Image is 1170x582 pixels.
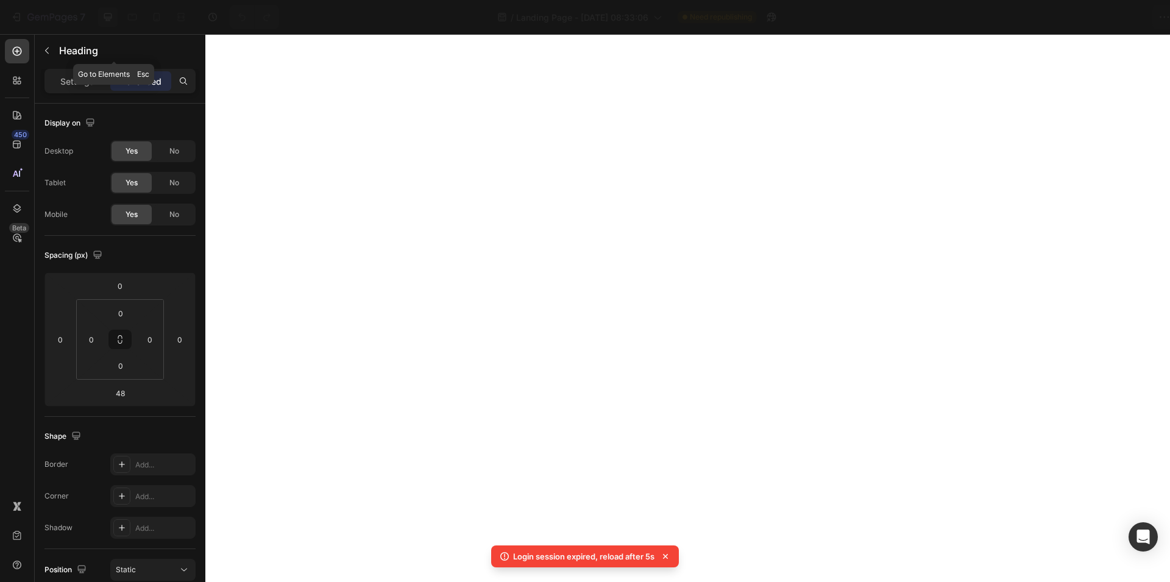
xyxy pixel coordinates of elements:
div: Add... [135,523,193,534]
input: 0px [82,330,101,349]
iframe: Design area [205,34,1170,582]
div: 450 [12,130,29,140]
input: 48 [108,384,132,402]
span: Yes [126,146,138,157]
div: Add... [135,460,193,470]
button: Publish [1089,5,1140,29]
span: Save [1054,12,1074,23]
div: Shadow [44,522,73,533]
input: 0px [141,330,159,349]
span: No [169,209,179,220]
span: Landing Page - [DATE] 08:33:06 [516,11,648,24]
input: 0px [108,304,133,322]
input: 0 [171,330,189,349]
button: 7 [5,5,91,29]
input: 0px [108,357,133,375]
div: Desktop [44,146,73,157]
div: Open Intercom Messenger [1129,522,1158,552]
div: Corner [44,491,69,502]
div: Undo/Redo [230,5,279,29]
div: Spacing (px) [44,247,105,264]
p: Login session expired, reload after 5s [513,550,654,562]
button: Save [1044,5,1084,29]
div: Display on [44,115,97,132]
p: Heading [59,43,191,58]
p: Settings [60,75,94,88]
span: Need republishing [690,12,752,23]
span: / [511,11,514,24]
span: Yes [126,209,138,220]
div: Mobile [44,209,68,220]
span: No [169,146,179,157]
div: Shape [44,428,83,445]
p: 7 [80,10,85,24]
input: 0 [51,330,69,349]
div: Beta [9,223,29,233]
span: Static [116,565,136,574]
div: Border [44,459,68,470]
div: Position [44,562,89,578]
button: Static [110,559,196,581]
div: Add... [135,491,193,502]
span: Yes [126,177,138,188]
div: Tablet [44,177,66,188]
p: Advanced [120,75,161,88]
span: No [169,177,179,188]
input: 0 [108,277,132,295]
div: Publish [1099,11,1130,24]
